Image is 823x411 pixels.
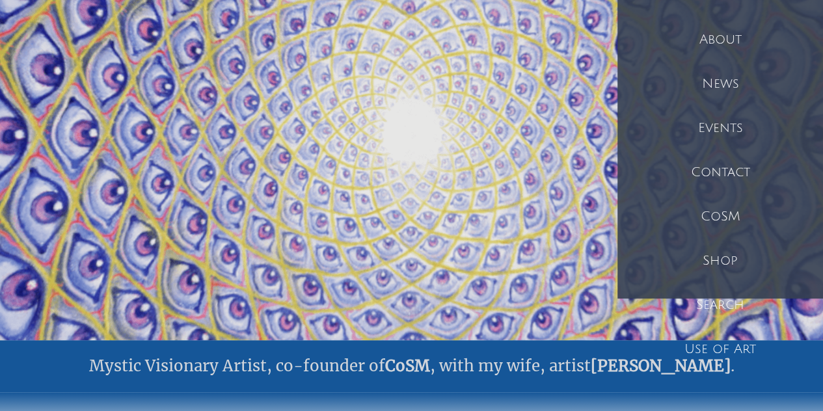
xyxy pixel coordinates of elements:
[591,356,731,376] a: [PERSON_NAME]
[617,194,823,239] a: CoSM
[617,18,823,62] a: About
[617,239,823,283] a: Shop
[617,106,823,150] a: Events
[617,327,823,371] a: Use of Art
[385,356,430,376] a: CoSM
[617,283,823,327] a: Search
[617,150,823,194] a: Contact
[617,62,823,106] a: News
